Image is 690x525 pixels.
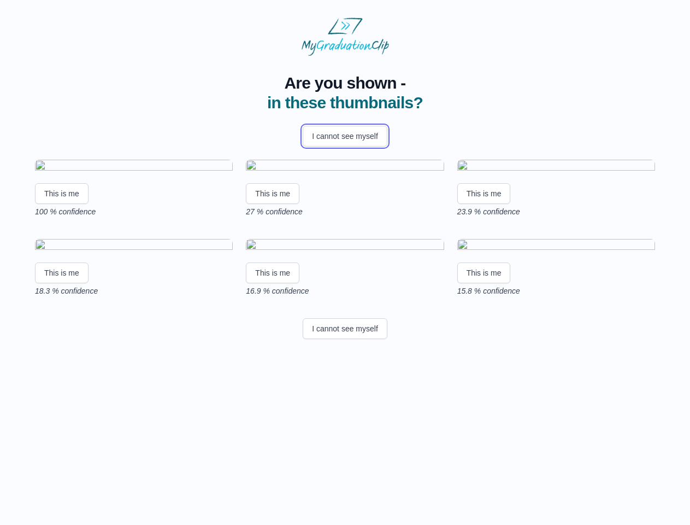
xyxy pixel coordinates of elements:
img: 77ec74542139d2ac23d5fb17135e0c19b64e9822.gif [457,160,655,174]
img: e38d4b5daa5313c4589fcf9907c0e7983ccbe313.gif [35,239,233,254]
button: This is me [246,262,299,283]
p: 18.3 % confidence [35,285,233,296]
img: 2aedfb3191096ca8972738fe466b52ceba8dd855.gif [246,239,444,254]
p: 16.9 % confidence [246,285,444,296]
button: This is me [457,183,511,204]
img: d3b6b4025b6f1a5630434bdc76ea6f51f83a388b.gif [246,160,444,174]
img: 96b72c3d3976910b2886edcce0ac05eae001a3d7.gif [35,160,233,174]
p: 100 % confidence [35,206,233,217]
p: 15.8 % confidence [457,285,655,296]
button: I cannot see myself [303,126,387,147]
button: This is me [457,262,511,283]
button: This is me [246,183,299,204]
button: This is me [35,183,89,204]
p: 27 % confidence [246,206,444,217]
img: MyGraduationClip [302,17,389,56]
button: This is me [35,262,89,283]
span: Are you shown - [267,73,423,93]
img: 4e0d180473f8256c54267d33a1462675e61f6fb2.gif [457,239,655,254]
p: 23.9 % confidence [457,206,655,217]
button: I cannot see myself [303,318,387,339]
span: in these thumbnails? [267,94,423,112]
